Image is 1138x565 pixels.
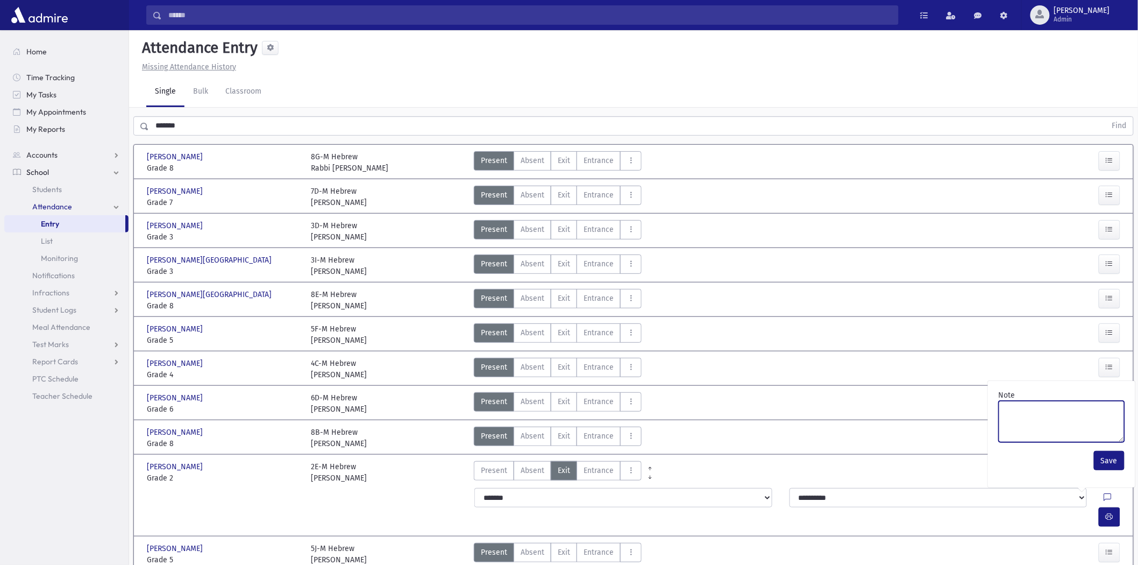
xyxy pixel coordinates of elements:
[147,404,300,415] span: Grade 6
[521,362,544,373] span: Absent
[147,289,274,300] span: [PERSON_NAME][GEOGRAPHIC_DATA]
[4,232,129,250] a: List
[558,430,570,442] span: Exit
[474,289,642,312] div: AttTypes
[481,155,507,166] span: Present
[521,224,544,235] span: Absent
[481,189,507,201] span: Present
[4,370,129,387] a: PTC Schedule
[474,220,642,243] div: AttTypes
[32,357,78,366] span: Report Cards
[584,258,614,270] span: Entrance
[4,284,129,301] a: Infractions
[147,543,205,554] span: [PERSON_NAME]
[147,369,300,380] span: Grade 4
[4,387,129,405] a: Teacher Schedule
[558,465,570,476] span: Exit
[4,336,129,353] a: Test Marks
[521,293,544,304] span: Absent
[4,86,129,103] a: My Tasks
[147,323,205,335] span: [PERSON_NAME]
[184,77,217,107] a: Bulk
[32,202,72,211] span: Attendance
[481,362,507,373] span: Present
[558,224,570,235] span: Exit
[584,155,614,166] span: Entrance
[558,189,570,201] span: Exit
[41,219,59,229] span: Entry
[138,39,258,57] h5: Attendance Entry
[4,198,129,215] a: Attendance
[474,358,642,380] div: AttTypes
[26,73,75,82] span: Time Tracking
[584,293,614,304] span: Entrance
[217,77,270,107] a: Classroom
[558,396,570,407] span: Exit
[32,322,90,332] span: Meal Attendance
[147,266,300,277] span: Grade 3
[558,293,570,304] span: Exit
[481,293,507,304] span: Present
[584,224,614,235] span: Entrance
[26,107,86,117] span: My Appointments
[474,186,642,208] div: AttTypes
[32,185,62,194] span: Students
[474,461,642,484] div: AttTypes
[558,155,570,166] span: Exit
[32,374,79,384] span: PTC Schedule
[481,258,507,270] span: Present
[147,335,300,346] span: Grade 5
[147,163,300,174] span: Grade 8
[521,258,544,270] span: Absent
[481,465,507,476] span: Present
[481,327,507,338] span: Present
[474,255,642,277] div: AttTypes
[1094,451,1125,470] button: Save
[4,250,129,267] a: Monitoring
[558,327,570,338] span: Exit
[32,288,69,298] span: Infractions
[26,47,47,56] span: Home
[584,362,614,373] span: Entrance
[32,271,75,280] span: Notifications
[521,430,544,442] span: Absent
[4,319,129,336] a: Meal Attendance
[4,267,129,284] a: Notifications
[4,69,129,86] a: Time Tracking
[147,461,205,472] span: [PERSON_NAME]
[311,461,367,484] div: 2E-M Hebrew [PERSON_NAME]
[138,62,236,72] a: Missing Attendance History
[32,305,76,315] span: Student Logs
[147,197,300,208] span: Grade 7
[26,167,49,177] span: School
[311,427,367,449] div: 8B-M Hebrew [PERSON_NAME]
[481,396,507,407] span: Present
[311,392,367,415] div: 6D-M Hebrew [PERSON_NAME]
[4,43,129,60] a: Home
[1054,6,1110,15] span: [PERSON_NAME]
[311,186,367,208] div: 7D-M Hebrew [PERSON_NAME]
[147,392,205,404] span: [PERSON_NAME]
[521,327,544,338] span: Absent
[147,300,300,312] span: Grade 8
[311,289,367,312] div: 8E-M Hebrew [PERSON_NAME]
[32,391,93,401] span: Teacher Schedule
[146,77,184,107] a: Single
[999,390,1015,401] label: Note
[584,465,614,476] span: Entrance
[4,121,129,138] a: My Reports
[521,547,544,558] span: Absent
[26,124,65,134] span: My Reports
[474,427,642,449] div: AttTypes
[1054,15,1110,24] span: Admin
[584,430,614,442] span: Entrance
[9,4,70,26] img: AdmirePro
[1106,117,1133,135] button: Find
[147,151,205,163] span: [PERSON_NAME]
[521,155,544,166] span: Absent
[4,146,129,164] a: Accounts
[311,255,367,277] div: 3I-M Hebrew [PERSON_NAME]
[26,150,58,160] span: Accounts
[521,465,544,476] span: Absent
[584,327,614,338] span: Entrance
